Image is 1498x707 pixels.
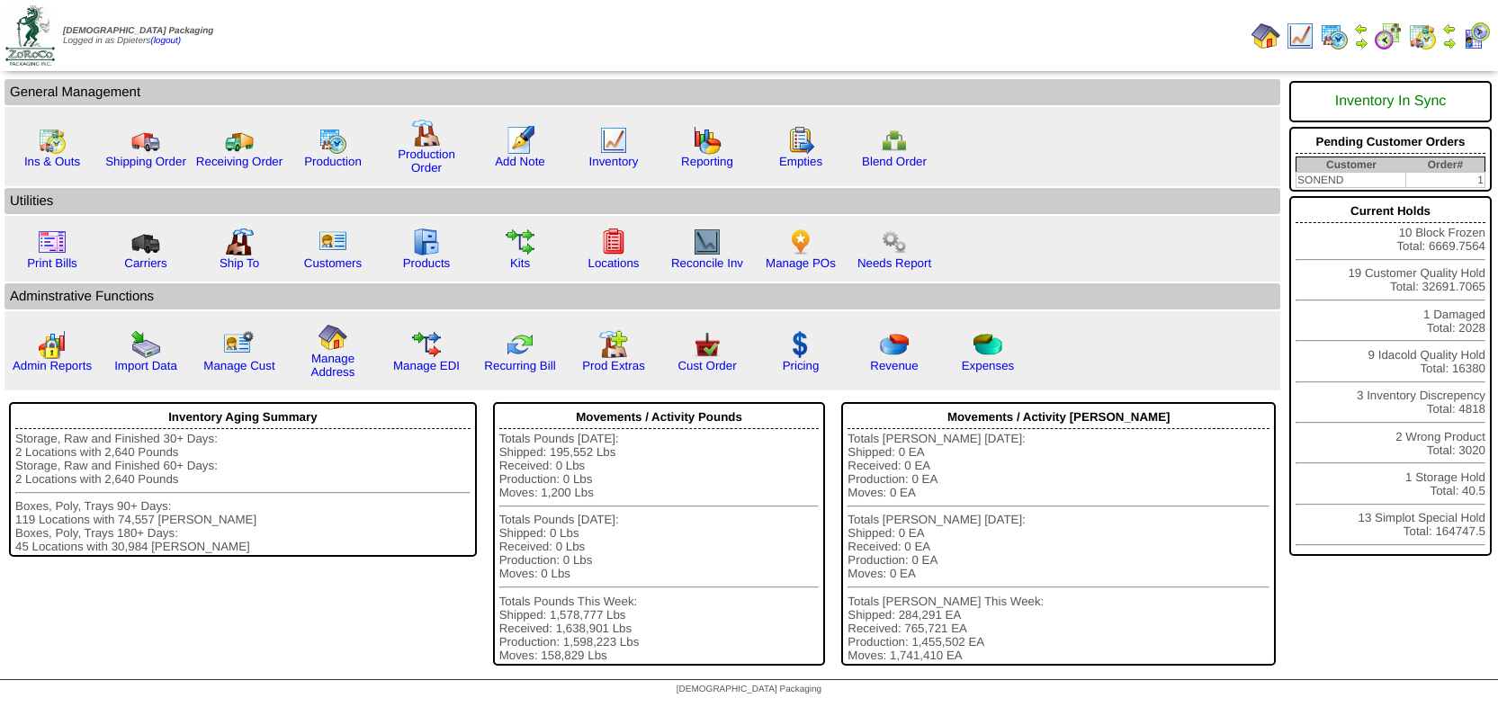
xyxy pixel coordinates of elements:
img: line_graph2.gif [693,228,722,256]
img: customers.gif [318,228,347,256]
td: 1 [1406,173,1485,188]
img: orders.gif [506,126,534,155]
div: Pending Customer Orders [1296,130,1485,154]
img: factory2.gif [225,228,254,256]
th: Customer [1296,157,1406,173]
img: workflow.png [880,228,909,256]
img: graph2.png [38,330,67,359]
img: line_graph.gif [1286,22,1314,50]
td: General Management [4,79,1280,105]
a: Ship To [220,256,259,270]
a: Needs Report [857,256,931,270]
img: edi.gif [412,330,441,359]
a: Customers [304,256,362,270]
img: prodextras.gif [599,330,628,359]
a: Pricing [783,359,820,372]
a: Revenue [870,359,918,372]
a: Production [304,155,362,168]
img: line_graph.gif [599,126,628,155]
img: zoroco-logo-small.webp [5,5,55,66]
span: [DEMOGRAPHIC_DATA] Packaging [63,26,213,36]
a: Products [403,256,451,270]
a: Carriers [124,256,166,270]
a: Ins & Outs [24,155,80,168]
a: Manage Cust [203,359,274,372]
img: arrowleft.gif [1354,22,1368,36]
img: workflow.gif [506,228,534,256]
img: truck.gif [131,126,160,155]
img: arrowright.gif [1442,36,1457,50]
td: Utilities [4,188,1280,214]
a: Recurring Bill [484,359,555,372]
img: pie_chart.png [880,330,909,359]
a: Blend Order [862,155,927,168]
img: home.gif [318,323,347,352]
td: Adminstrative Functions [4,283,1280,309]
img: cust_order.png [693,330,722,359]
img: home.gif [1251,22,1280,50]
a: Kits [510,256,530,270]
div: Inventory Aging Summary [15,406,471,429]
img: locations.gif [599,228,628,256]
img: truck2.gif [225,126,254,155]
img: dollar.gif [786,330,815,359]
img: managecust.png [223,330,256,359]
a: Expenses [962,359,1015,372]
a: Add Note [495,155,545,168]
img: factory.gif [412,119,441,148]
img: calendarprod.gif [1320,22,1349,50]
a: Empties [779,155,822,168]
img: invoice2.gif [38,228,67,256]
img: arrowright.gif [1354,36,1368,50]
a: Prod Extras [582,359,645,372]
th: Order# [1406,157,1485,173]
img: calendarblend.gif [1374,22,1403,50]
a: Import Data [114,359,177,372]
a: Production Order [398,148,455,175]
img: calendarcustomer.gif [1462,22,1491,50]
img: network.png [880,126,909,155]
td: SONEND [1296,173,1406,188]
div: Movements / Activity Pounds [499,406,820,429]
a: Reporting [681,155,733,168]
div: Totals [PERSON_NAME] [DATE]: Shipped: 0 EA Received: 0 EA Production: 0 EA Moves: 0 EA Totals [PE... [848,432,1269,662]
div: Totals Pounds [DATE]: Shipped: 195,552 Lbs Received: 0 Lbs Production: 0 Lbs Moves: 1,200 Lbs Tot... [499,432,820,662]
a: Print Bills [27,256,77,270]
a: Shipping Order [105,155,186,168]
img: workorder.gif [786,126,815,155]
a: (logout) [150,36,181,46]
a: Receiving Order [196,155,283,168]
img: graph.gif [693,126,722,155]
div: 10 Block Frozen Total: 6669.7564 19 Customer Quality Hold Total: 32691.7065 1 Damaged Total: 2028... [1289,196,1492,556]
span: [DEMOGRAPHIC_DATA] Packaging [677,685,821,694]
a: Manage POs [766,256,836,270]
img: arrowleft.gif [1442,22,1457,36]
a: Reconcile Inv [671,256,743,270]
a: Locations [588,256,639,270]
img: po.png [786,228,815,256]
div: Movements / Activity [PERSON_NAME] [848,406,1269,429]
a: Manage Address [311,352,355,379]
div: Inventory In Sync [1296,85,1485,119]
a: Admin Reports [13,359,92,372]
img: import.gif [131,330,160,359]
a: Inventory [589,155,639,168]
img: reconcile.gif [506,330,534,359]
div: Current Holds [1296,200,1485,223]
img: pie_chart2.png [973,330,1002,359]
div: Storage, Raw and Finished 30+ Days: 2 Locations with 2,640 Pounds Storage, Raw and Finished 60+ D... [15,432,471,553]
img: calendarinout.gif [1408,22,1437,50]
img: calendarinout.gif [38,126,67,155]
span: Logged in as Dpieters [63,26,213,46]
img: truck3.gif [131,228,160,256]
img: calendarprod.gif [318,126,347,155]
img: cabinet.gif [412,228,441,256]
a: Cust Order [677,359,736,372]
a: Manage EDI [393,359,460,372]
